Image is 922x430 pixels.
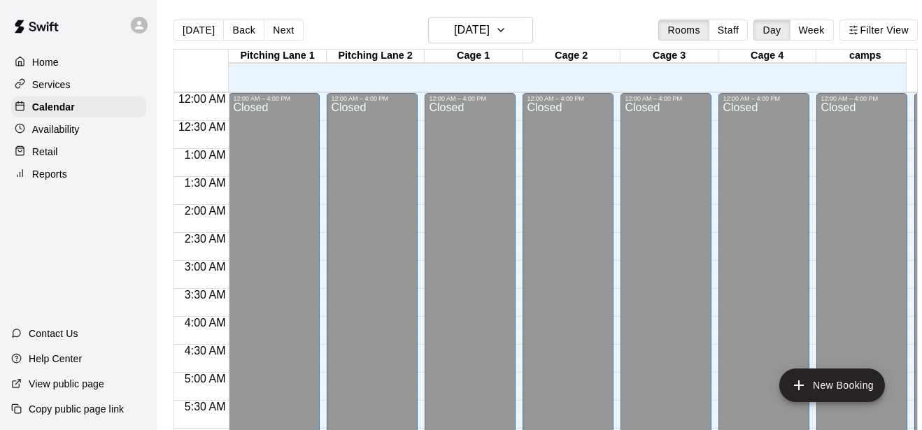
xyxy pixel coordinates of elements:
p: Availability [32,122,80,136]
a: Reports [11,164,146,185]
a: Services [11,74,146,95]
button: [DATE] [173,20,224,41]
div: 12:00 AM – 4:00 PM [723,95,805,102]
button: Next [264,20,303,41]
div: 12:00 AM – 4:00 PM [429,95,511,102]
span: 4:00 AM [181,317,229,329]
span: 3:30 AM [181,289,229,301]
div: camps [816,50,914,63]
span: 5:30 AM [181,401,229,413]
div: Cage 1 [425,50,523,63]
p: Contact Us [29,327,78,341]
a: Home [11,52,146,73]
span: 2:30 AM [181,233,229,245]
p: View public page [29,377,104,391]
p: Calendar [32,100,75,114]
div: Cage 2 [523,50,620,63]
a: Calendar [11,96,146,117]
span: 2:00 AM [181,205,229,217]
p: Reports [32,167,67,181]
div: Pitching Lane 1 [229,50,327,63]
button: Week [790,20,834,41]
a: Retail [11,141,146,162]
span: 4:30 AM [181,345,229,357]
span: 1:30 AM [181,177,229,189]
p: Copy public page link [29,402,124,416]
p: Help Center [29,352,82,366]
div: 12:00 AM – 4:00 PM [527,95,609,102]
button: add [779,368,885,402]
span: 3:00 AM [181,261,229,273]
span: 1:00 AM [181,149,229,161]
button: Filter View [839,20,918,41]
button: Back [223,20,264,41]
button: Staff [709,20,749,41]
div: Pitching Lane 2 [327,50,425,63]
span: 5:00 AM [181,373,229,385]
a: Availability [11,119,146,140]
span: 12:00 AM [175,93,229,105]
div: 12:00 AM – 4:00 PM [233,95,315,102]
div: Cage 3 [620,50,718,63]
p: Home [32,55,59,69]
button: Day [753,20,790,41]
div: Cage 4 [718,50,816,63]
div: 12:00 AM – 4:00 PM [821,95,903,102]
button: [DATE] [428,17,533,43]
p: Retail [32,145,58,159]
div: 12:00 AM – 4:00 PM [331,95,413,102]
span: 12:30 AM [175,121,229,133]
div: 12:00 AM – 4:00 PM [625,95,707,102]
button: Rooms [658,20,709,41]
h6: [DATE] [454,20,490,40]
p: Services [32,78,71,92]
